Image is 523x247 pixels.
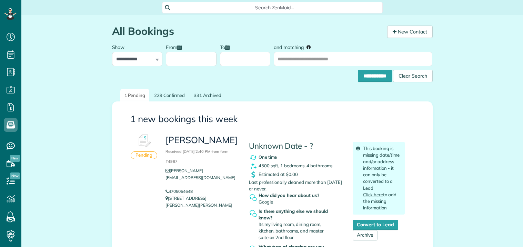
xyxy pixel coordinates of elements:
div: Clear Search [393,70,433,82]
span: Google [259,199,273,205]
span: New [10,172,20,179]
h1: All Bookings [112,26,382,37]
a: 1 Pending [120,89,150,102]
img: recurrence_symbol_icon-7cc721a9f4fb8f7b0289d3d97f09a2e367b638918f1a67e51b1e7d8abe5fb8d8.png [249,153,258,162]
img: dollar_symbol_icon-bd8a6898b2649ec353a9eba708ae97d8d7348bddd7d2aed9b7e4bf5abd9f4af5.png [249,170,258,179]
span: One time [259,154,277,160]
span: 4500 sqft, 1 bedrooms, 4 bathrooms [259,163,333,168]
span: New [10,155,20,162]
p: [STREET_ADDRESS][PERSON_NAME][PERSON_NAME] [165,195,238,209]
label: and matching [274,40,315,53]
h4: Unknown Date - ? [249,142,343,150]
span: Estimated at $0.00 [259,171,298,177]
label: To [220,40,233,53]
a: Click here [363,192,383,197]
div: Pending [131,151,158,159]
a: Clear Search [393,71,433,76]
a: Archive [353,230,378,240]
img: question_symbol_icon-fa7b350da2b2fea416cef77984ae4cf4944ea5ab9e3d5925827a5d6b7129d3f6.png [249,194,258,202]
a: Convert to Lead [353,220,398,230]
img: question_symbol_icon-fa7b350da2b2fea416cef77984ae4cf4944ea5ab9e3d5925827a5d6b7129d3f6.png [249,209,258,218]
a: New Contact [387,26,433,38]
h3: [PERSON_NAME] [165,135,238,165]
a: 4705064648 [165,189,193,194]
div: This booking is missing date/time and/or address information - it can only be converted to a Lead... [353,142,405,215]
label: From [166,40,185,53]
a: [PERSON_NAME][EMAIL_ADDRESS][DOMAIN_NAME] [165,168,235,187]
h3: 1 new bookings this week [130,114,414,124]
img: clean_symbol_icon-dd072f8366c07ea3eb8378bb991ecd12595f4b76d916a6f83395f9468ae6ecae.png [249,162,258,170]
strong: Is there anything else we should know? [259,208,328,221]
small: Received [DATE] 2:40 PM from form #4967 [165,149,229,164]
a: 331 Archived [190,89,226,102]
a: 229 Confirmed [150,89,189,102]
img: Booking #608045 [134,131,154,151]
strong: How did you hear about us? [259,192,328,199]
span: Its my living room, dining room, kitchen, bathrooms, and master suite on 2nd floor [259,221,324,240]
